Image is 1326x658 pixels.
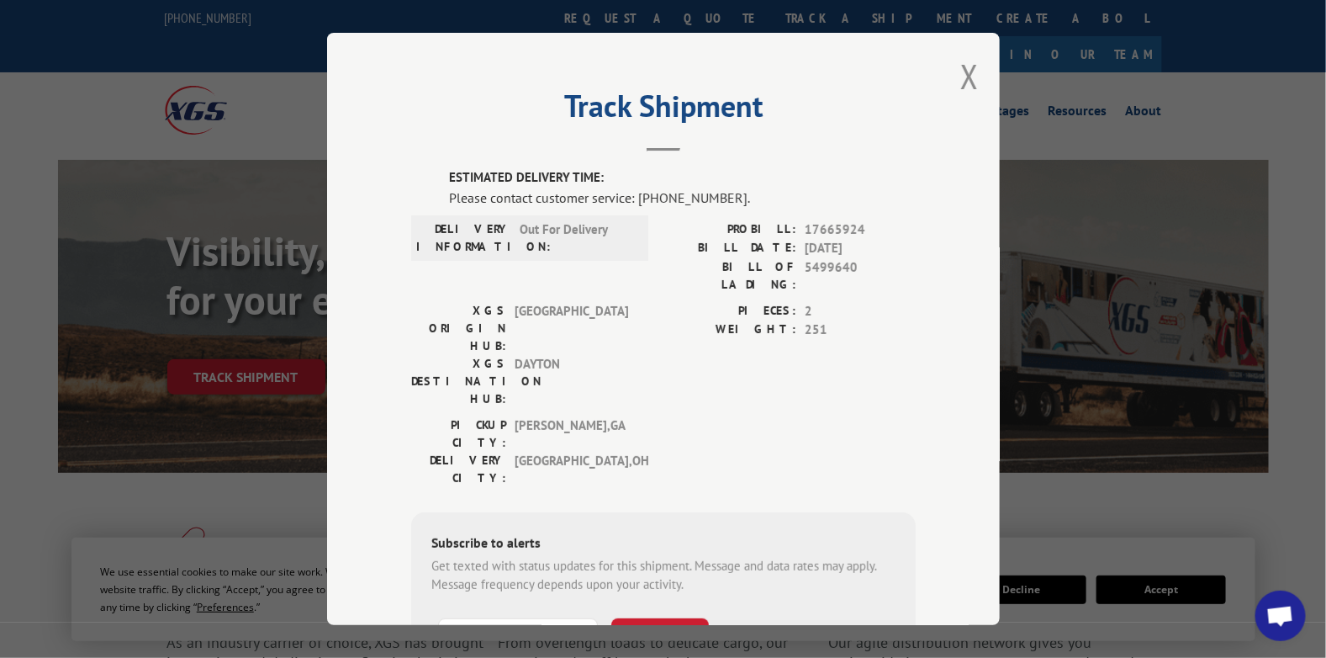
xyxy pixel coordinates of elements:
span: [GEOGRAPHIC_DATA] [515,302,628,355]
label: PIECES: [663,302,796,321]
label: ESTIMATED DELIVERY TIME: [449,168,916,188]
span: [GEOGRAPHIC_DATA] , OH [515,452,628,487]
label: BILL DATE: [663,239,796,258]
div: Get texted with status updates for this shipment. Message and data rates may apply. Message frequ... [431,557,895,595]
button: Close modal [960,54,979,98]
button: SUBSCRIBE [611,618,709,654]
span: DAYTON [515,355,628,408]
span: 5499640 [805,258,916,294]
h2: Track Shipment [411,94,916,126]
label: WEIGHT: [663,321,796,340]
label: DELIVERY CITY: [411,452,506,487]
label: BILL OF LADING: [663,258,796,294]
label: PICKUP CITY: [411,417,506,452]
label: PROBILL: [663,220,796,240]
div: Open chat [1255,591,1306,641]
label: XGS DESTINATION HUB: [411,355,506,408]
span: [DATE] [805,239,916,258]
span: Out For Delivery [520,220,633,256]
label: XGS ORIGIN HUB: [411,302,506,355]
div: Subscribe to alerts [431,533,895,557]
span: 17665924 [805,220,916,240]
span: 2 [805,302,916,321]
span: 251 [805,321,916,340]
label: DELIVERY INFORMATION: [416,220,511,256]
div: Please contact customer service: [PHONE_NUMBER]. [449,188,916,208]
input: Phone Number [438,618,598,654]
span: [PERSON_NAME] , GA [515,417,628,452]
